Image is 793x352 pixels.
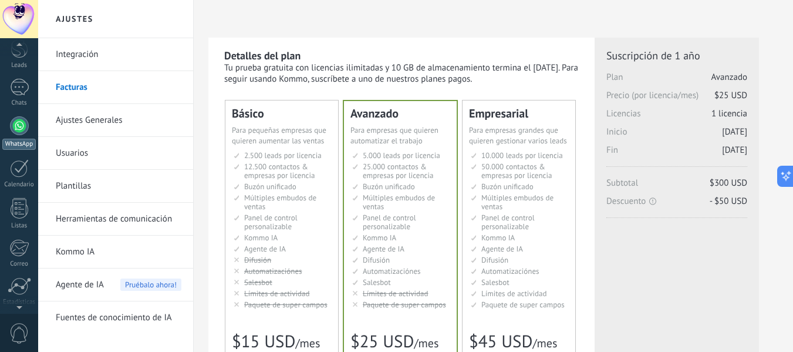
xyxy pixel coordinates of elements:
[481,289,547,299] span: Límites de actividad
[244,300,328,310] span: Paquete de super campos
[244,193,316,212] span: Múltiples embudos de ventas
[481,277,509,287] span: Salesbot
[244,233,278,243] span: Kommo IA
[722,145,747,156] span: [DATE]
[363,255,390,265] span: Difusión
[56,236,181,269] a: Kommo IA
[363,289,428,299] span: Límites de actividad
[363,266,421,276] span: Automatizaciónes
[244,182,296,192] span: Buzón unificado
[232,125,326,146] span: Para pequeñas empresas que quieren aumentar las ventas
[606,49,747,62] span: Suscripción de 1 año
[38,301,193,334] li: Fuentes de conocimiento de IA
[244,150,322,160] span: 2.500 leads por licencia
[56,137,181,170] a: Usuarios
[350,125,438,146] span: Para empresas que quieren automatizar el trabajo
[710,196,747,207] span: - $50 USD
[481,255,508,265] span: Difusión
[363,162,433,180] span: 25.000 contactos & empresas por licencia
[232,108,332,119] div: Básico
[244,266,302,276] span: Automatizaciónes
[469,108,569,119] div: Empresarial
[710,177,747,189] span: $300 USD
[481,193,554,212] span: Múltiples embudos de ventas
[606,177,747,196] span: Subtotal
[469,125,567,146] span: Para empresas grandes que quieren gestionar varios leads
[38,38,193,71] li: Integración
[56,71,181,104] a: Facturas
[711,108,747,119] span: 1 licencia
[481,213,535,232] span: Panel de control personalizable
[244,244,286,254] span: Agente de IA
[244,255,271,265] span: Difusión
[481,162,552,180] span: 50.000 contactos & empresas por licencia
[38,170,193,203] li: Plantillas
[38,203,193,236] li: Herramientas de comunicación
[363,182,415,192] span: Buzón unificado
[481,182,534,192] span: Buzón unificado
[38,104,193,137] li: Ajustes Generales
[606,108,747,126] span: Licencias
[606,72,747,90] span: Plan
[120,279,181,291] span: Pruébalo ahora!
[56,203,181,236] a: Herramientas de comunicación
[606,145,747,163] span: Fin
[722,126,747,138] span: [DATE]
[295,336,320,351] span: /mes
[532,336,557,351] span: /mes
[481,266,539,276] span: Automatizaciónes
[606,126,747,145] span: Inicio
[2,139,36,150] div: WhatsApp
[56,170,181,203] a: Plantillas
[714,90,747,101] span: $25 USD
[481,150,563,160] span: 10.000 leads por licencia
[56,269,104,301] span: Agente de IA
[244,289,310,299] span: Límites de actividad
[350,108,450,119] div: Avanzado
[363,193,435,212] span: Múltiples embudos de ventas
[244,162,315,180] span: 12.500 contactos & empresas por licencia
[414,336,438,351] span: /mes
[56,301,181,334] a: Fuentes de conocimiento de IA
[363,244,404,254] span: Agente de IA
[38,137,193,170] li: Usuarios
[363,213,416,232] span: Panel de control personalizable
[481,233,515,243] span: Kommo IA
[2,222,36,230] div: Listas
[2,99,36,107] div: Chats
[38,236,193,269] li: Kommo IA
[56,104,181,137] a: Ajustes Generales
[2,62,36,69] div: Leads
[481,300,565,310] span: Paquete de super campos
[244,213,298,232] span: Panel de control personalizable
[38,71,193,104] li: Facturas
[711,72,747,83] span: Avanzado
[224,49,301,62] b: Detalles del plan
[244,277,272,287] span: Salesbot
[56,269,181,301] a: Agente de IA Pruébalo ahora!
[56,38,181,71] a: Integración
[224,62,580,85] div: Tu prueba gratuita con licencias ilimitadas y 10 GB de almacenamiento termina el [DATE]. Para seg...
[38,269,193,301] li: Agente de IA
[2,260,36,268] div: Correo
[606,90,747,108] span: Precio (por licencia/mes)
[606,196,747,207] span: Descuento
[363,233,396,243] span: Kommo IA
[481,244,523,254] span: Agente de IA
[2,181,36,189] div: Calendario
[363,150,440,160] span: 5.000 leads por licencia
[363,300,446,310] span: Paquete de super campos
[363,277,391,287] span: Salesbot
